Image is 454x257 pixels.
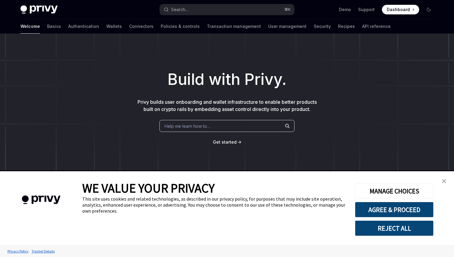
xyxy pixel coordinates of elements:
[161,19,200,34] a: Policies & controls
[6,246,30,256] a: Privacy Policy
[30,246,56,256] a: Tracker Details
[82,196,346,214] div: This site uses cookies and related technologies, as described in our privacy policy, for purposes...
[338,19,355,34] a: Recipes
[68,19,99,34] a: Authentication
[339,7,351,13] a: Demo
[387,7,410,13] span: Dashboard
[213,139,237,145] a: Get started
[47,19,61,34] a: Basics
[213,139,237,145] span: Get started
[284,7,291,12] span: ⌘ K
[82,180,215,196] span: WE VALUE YOUR PRIVACY
[160,4,294,15] button: Search...⌘K
[171,6,188,13] div: Search...
[362,19,391,34] a: API reference
[129,19,153,34] a: Connectors
[9,187,73,213] img: company logo
[355,220,434,236] button: REJECT ALL
[314,19,331,34] a: Security
[20,19,40,34] a: Welcome
[358,7,375,13] a: Support
[442,179,446,183] img: close banner
[355,202,434,217] button: AGREE & PROCEED
[10,68,444,91] h1: Build with Privy.
[268,19,307,34] a: User management
[138,99,317,112] span: Privy builds user onboarding and wallet infrastructure to enable better products built on crypto ...
[165,123,210,129] span: Help me learn how to…
[438,175,450,187] a: close banner
[207,19,261,34] a: Transaction management
[355,183,434,199] button: MANAGE CHOICES
[106,19,122,34] a: Wallets
[20,5,58,14] img: dark logo
[382,5,419,14] a: Dashboard
[424,5,434,14] button: Toggle dark mode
